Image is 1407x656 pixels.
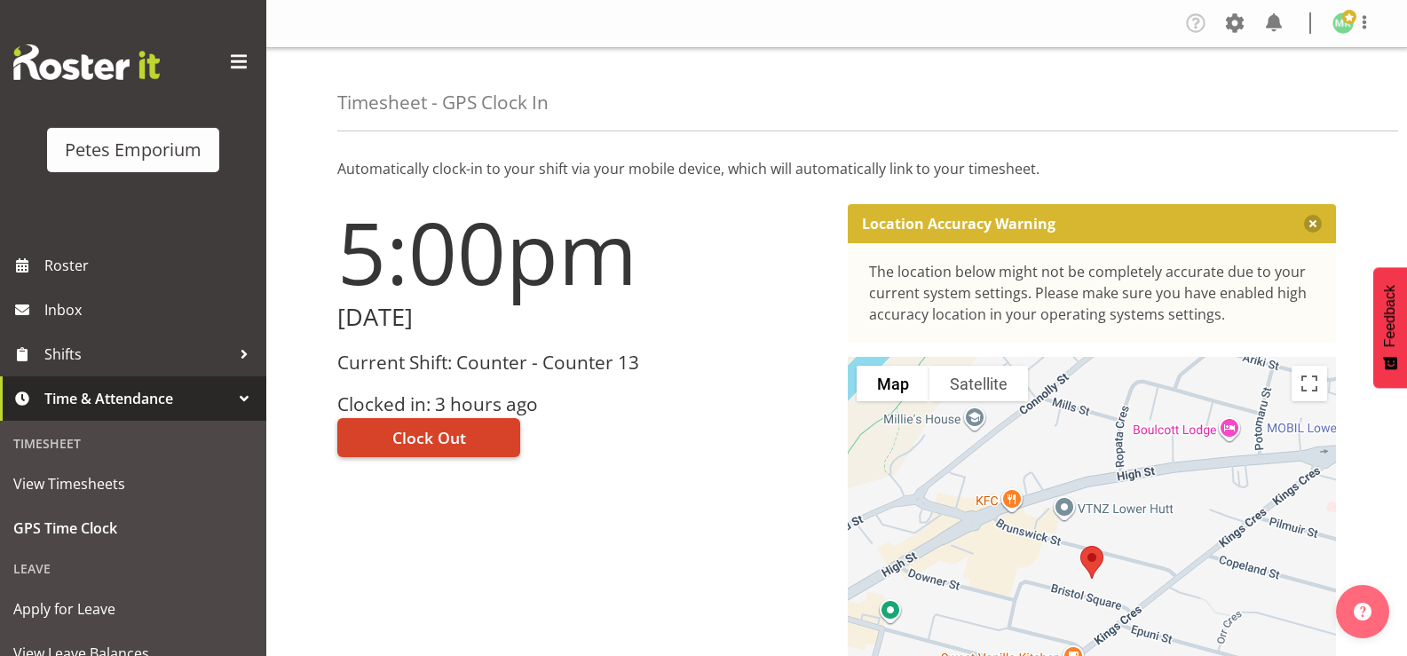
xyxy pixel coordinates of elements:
span: Clock Out [392,426,466,449]
button: Feedback - Show survey [1373,267,1407,388]
h2: [DATE] [337,304,826,331]
h3: Clocked in: 3 hours ago [337,394,826,415]
h1: 5:00pm [337,204,826,300]
h4: Timesheet - GPS Clock In [337,92,549,113]
div: Timesheet [4,425,262,462]
span: Apply for Leave [13,596,253,622]
span: Inbox [44,296,257,323]
img: help-xxl-2.png [1354,603,1371,620]
p: Automatically clock-in to your shift via your mobile device, which will automatically link to you... [337,158,1336,179]
span: Roster [44,252,257,279]
button: Clock Out [337,418,520,457]
button: Toggle fullscreen view [1292,366,1327,401]
button: Show street map [857,366,929,401]
a: Apply for Leave [4,587,262,631]
span: Feedback [1382,285,1398,347]
a: View Timesheets [4,462,262,506]
a: GPS Time Clock [4,506,262,550]
img: Rosterit website logo [13,44,160,80]
button: Close message [1304,215,1322,233]
h3: Current Shift: Counter - Counter 13 [337,352,826,373]
span: GPS Time Clock [13,515,253,541]
div: Petes Emporium [65,137,202,163]
span: View Timesheets [13,470,253,497]
span: Time & Attendance [44,385,231,412]
div: Leave [4,550,262,587]
img: melanie-richardson713.jpg [1332,12,1354,34]
div: The location below might not be completely accurate due to your current system settings. Please m... [869,261,1316,325]
button: Show satellite imagery [929,366,1028,401]
span: Shifts [44,341,231,368]
p: Location Accuracy Warning [862,215,1055,233]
